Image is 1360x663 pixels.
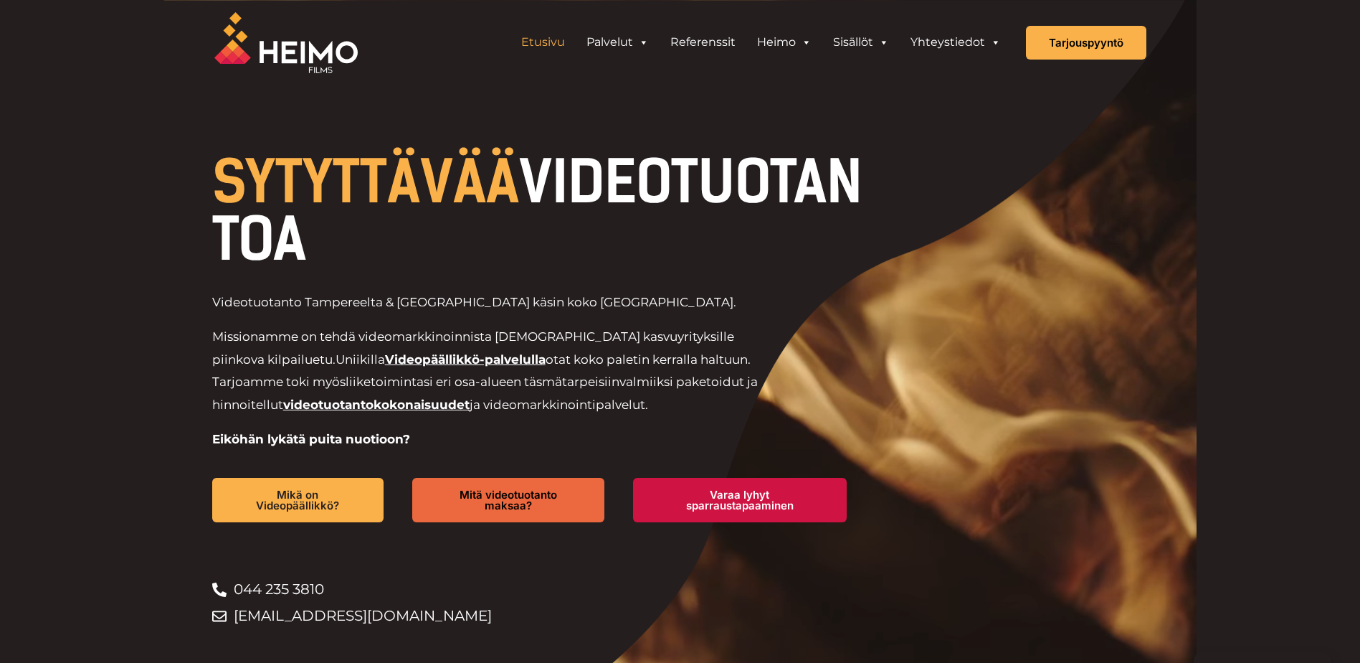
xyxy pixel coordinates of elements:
[212,603,875,629] a: [EMAIL_ADDRESS][DOMAIN_NAME]
[746,28,822,57] a: Heimo
[212,326,778,416] p: Missionamme on tehdä videomarkkinoinnista [DEMOGRAPHIC_DATA] kasvuyrityksille piinkova kilpailuetu.
[212,291,778,314] p: Videotuotanto Tampereelta & [GEOGRAPHIC_DATA] käsin koko [GEOGRAPHIC_DATA].
[822,28,900,57] a: Sisällöt
[503,28,1019,57] aside: Header Widget 1
[470,398,648,412] span: ja videomarkkinointipalvelut.
[214,12,358,73] img: Heimo Filmsin logo
[212,148,519,217] span: SYTYTTÄVÄÄ
[385,352,546,367] a: Videopäällikkö-palvelulla
[510,28,576,57] a: Etusivu
[633,478,847,522] a: Varaa lyhyt sparraustapaaminen
[435,489,581,511] span: Mitä videotuotanto maksaa?
[212,478,384,522] a: Mikä on Videopäällikkö?
[660,28,746,57] a: Referenssit
[656,489,824,511] span: Varaa lyhyt sparraustapaaminen
[235,489,361,511] span: Mikä on Videopäällikkö?
[212,576,875,603] a: 044 235 3810
[1026,26,1146,60] a: Tarjouspyyntö
[412,478,604,522] a: Mitä videotuotanto maksaa?
[212,375,758,412] span: valmiiksi paketoidut ja hinnoitellut
[346,375,619,389] span: liiketoimintasi eri osa-alueen täsmätarpeisiin
[230,576,324,603] span: 044 235 3810
[212,432,410,446] strong: Eiköhän lykätä puita nuotioon?
[283,398,470,412] a: videotuotantokokonaisuudet
[212,154,875,268] h1: VIDEOTUOTANTOA
[576,28,660,57] a: Palvelut
[900,28,1012,57] a: Yhteystiedot
[230,603,492,629] span: [EMAIL_ADDRESS][DOMAIN_NAME]
[336,352,385,367] span: Uniikilla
